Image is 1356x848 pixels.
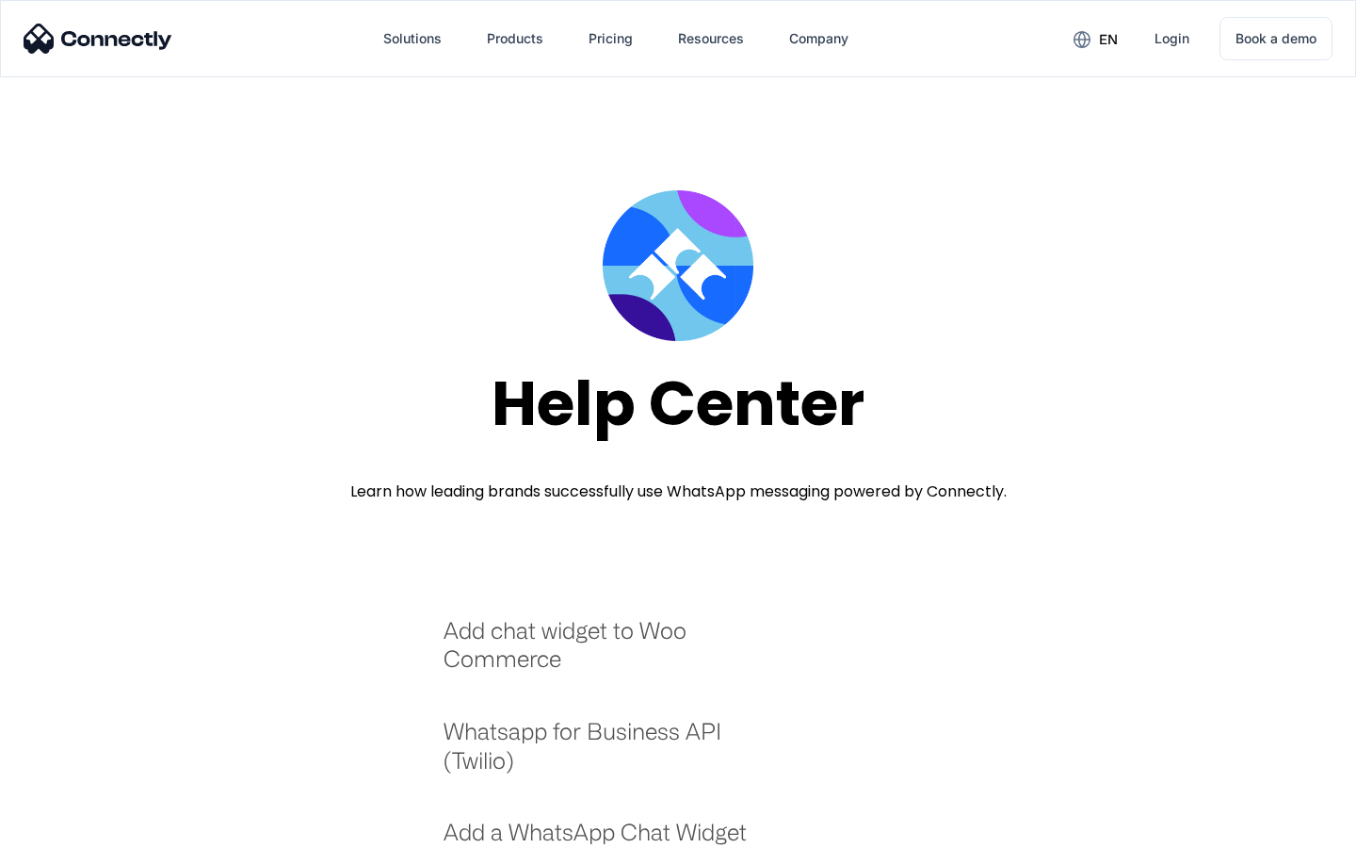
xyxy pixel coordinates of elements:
[1058,24,1132,53] div: en
[444,717,772,793] a: Whatsapp for Business API (Twilio)
[19,815,113,841] aside: Language selected: English
[350,481,1007,503] div: Learn how leading brands successfully use WhatsApp messaging powered by Connectly.
[1099,26,1118,53] div: en
[24,24,172,54] img: Connectly Logo
[1154,25,1189,52] div: Login
[38,815,113,841] ul: Language list
[1219,17,1332,60] a: Book a demo
[487,25,543,52] div: Products
[368,16,457,61] div: Solutions
[789,25,848,52] div: Company
[774,16,864,61] div: Company
[678,25,744,52] div: Resources
[573,16,648,61] a: Pricing
[444,616,772,693] a: Add chat widget to Woo Commerce
[663,16,759,61] div: Resources
[1139,16,1204,61] a: Login
[589,25,633,52] div: Pricing
[383,25,442,52] div: Solutions
[492,369,864,438] div: Help Center
[472,16,558,61] div: Products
